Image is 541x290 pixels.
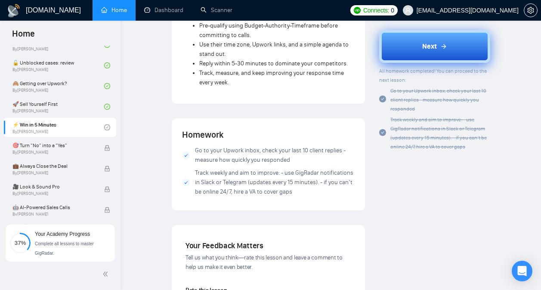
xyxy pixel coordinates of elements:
a: homeHome [101,6,127,14]
span: Track weekly and aim to improve: - use GigRadar notifications in Slack or Telegram (updates every... [390,117,487,150]
span: Connects: [363,6,389,15]
span: double-left [102,270,111,278]
span: check-circle [104,83,110,89]
span: check-circle [379,96,386,102]
span: 37% [10,240,31,246]
span: check-circle [104,124,110,130]
span: By [PERSON_NAME] [12,212,95,217]
span: lock [104,207,110,213]
span: check-circle [379,129,386,136]
a: dashboardDashboard [144,6,183,14]
span: lock [104,145,110,151]
a: setting [524,7,538,14]
span: Pre-qualify using Budget-Authority-Timeframe before committing to calls. [199,22,338,39]
span: Reply within 5-30 minutes to dominate your competitors. [199,60,348,67]
a: searchScanner [201,6,232,14]
span: check-circle [104,62,110,68]
span: 🎥 Look & Sound Pro [12,182,95,191]
span: lock [104,186,110,192]
span: Track, measure, and keep improving your response time every week. [199,69,344,86]
a: 🔓 Unblocked cases: reviewBy[PERSON_NAME] [12,56,104,75]
span: Go to your Upwork inbox, check your last 10 client replies - measure how quickly you responded [390,88,486,112]
span: Use their time zone, Upwork links, and a simple agenda to stand out. [199,41,349,58]
span: setting [524,7,537,14]
span: lock [104,166,110,172]
img: logo [7,4,21,18]
h4: Homework [182,129,355,141]
div: Open Intercom Messenger [512,261,532,281]
span: user [405,7,411,13]
span: Go to your Upwork inbox, check your last 10 client replies - measure how quickly you responded [195,146,355,165]
span: Tell us what you think—rate this lesson and leave a comment to help us make it even better. [185,254,342,271]
span: 0 [391,6,394,15]
img: upwork-logo.png [354,7,361,14]
span: By [PERSON_NAME] [12,150,95,155]
button: Next [379,30,490,63]
span: By [PERSON_NAME] [12,170,95,176]
span: Complete all lessons to master GigRadar. [35,241,94,256]
span: Track weekly and aim to improve: - use GigRadar notifications in Slack or Telegram (updates every... [195,168,355,197]
button: setting [524,3,538,17]
span: All homework completed! You can proceed to the next lesson: [379,68,487,83]
span: Your Feedback Matters [185,241,263,250]
span: check-circle [104,104,110,110]
span: 🎯 Turn “No” into a “Yes” [12,141,95,150]
span: 💼 Always Close the Deal [12,162,95,170]
a: ⚡ Win in 5 MinutesBy[PERSON_NAME] [12,118,104,137]
span: Your Academy Progress [35,231,90,237]
span: Next [422,41,437,52]
span: By [PERSON_NAME] [12,191,95,196]
span: Home [5,28,42,46]
a: 🙈 Getting over Upwork?By[PERSON_NAME] [12,77,104,96]
a: 🚀 Sell Yourself FirstBy[PERSON_NAME] [12,97,104,116]
span: 🤖 AI-Powered Sales Calls [12,203,95,212]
